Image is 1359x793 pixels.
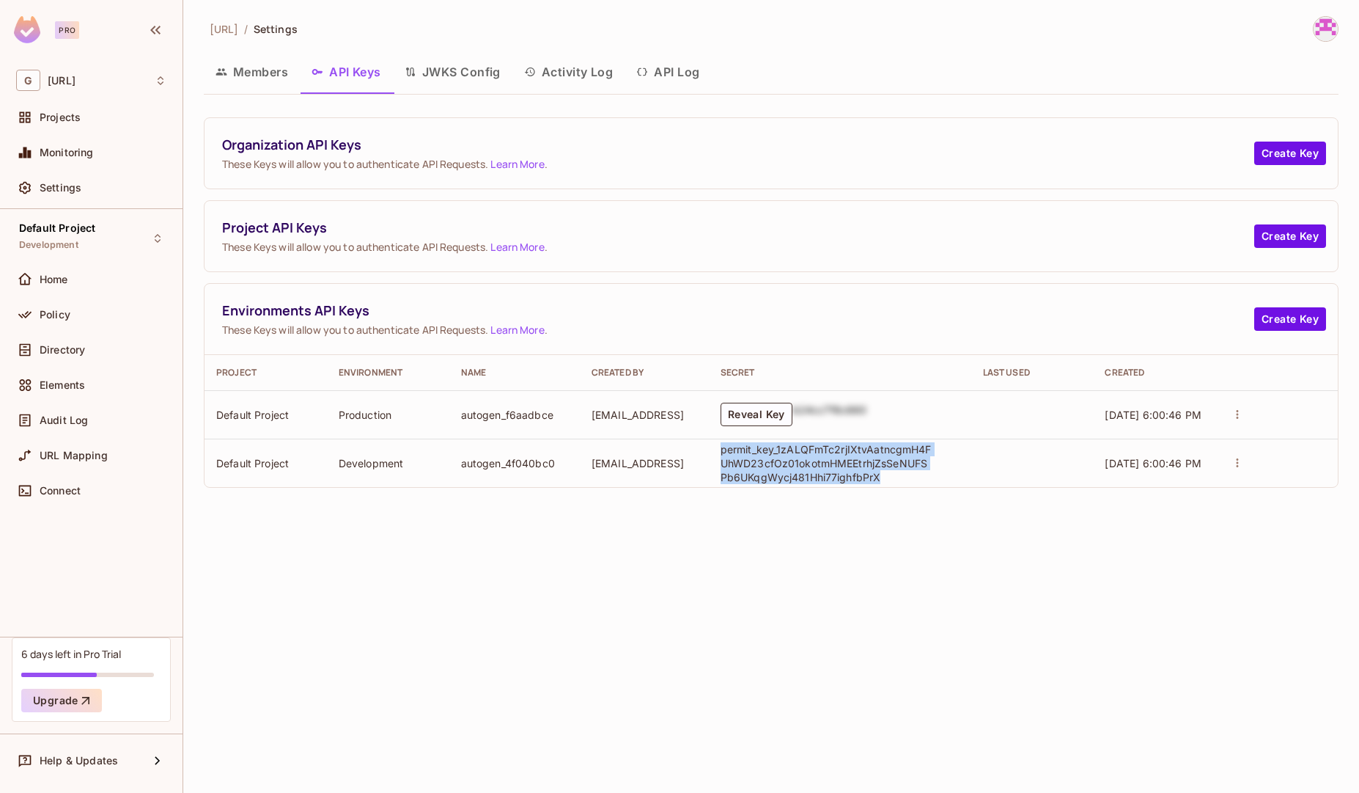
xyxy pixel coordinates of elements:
div: 6 days left in Pro Trial [21,647,121,661]
td: [EMAIL_ADDRESS] [580,439,709,487]
button: actions [1227,404,1248,425]
td: Default Project [205,439,327,487]
img: SReyMgAAAABJRU5ErkJggg== [14,16,40,43]
span: Default Project [19,222,95,234]
span: Workspace: genworx.ai [48,75,75,87]
button: Activity Log [512,54,625,90]
span: [DATE] 6:00:46 PM [1105,457,1201,469]
span: [DATE] 6:00:46 PM [1105,409,1201,421]
button: API Log [625,54,711,90]
a: Learn More [490,240,544,254]
span: Help & Updates [40,755,118,767]
span: Development [19,239,78,251]
p: permit_key_1zALQFmTc2rjIXtvAatncgmH4FUhWD23cfOz01okotmHMEEtrhjZsSeNUFSPb6UKqgWycj481Hhi77ighfbPrX [721,442,933,484]
button: Reveal Key [721,403,792,426]
td: [EMAIL_ADDRESS] [580,390,709,439]
span: Elements [40,379,85,391]
span: Directory [40,344,85,356]
span: Audit Log [40,414,88,426]
span: Policy [40,309,70,321]
span: Projects [40,112,81,123]
span: Connect [40,485,81,497]
div: Project [216,367,315,379]
button: Create Key [1254,142,1326,165]
td: autogen_f6aadbce [449,390,580,439]
span: G [16,70,40,91]
span: Settings [40,182,81,194]
span: These Keys will allow you to authenticate API Requests. . [222,323,1254,337]
a: Learn More [490,157,544,171]
div: Created By [592,367,697,379]
button: JWKS Config [393,54,512,90]
button: Upgrade [21,689,102,712]
span: Organization API Keys [222,136,1254,154]
div: Last Used [983,367,1082,379]
span: These Keys will allow you to authenticate API Requests. . [222,157,1254,171]
div: Environment [339,367,438,379]
button: API Keys [300,54,393,90]
td: autogen_4f040bc0 [449,439,580,487]
button: actions [1227,453,1248,473]
td: Development [327,439,449,487]
span: URL Mapping [40,450,108,461]
span: Monitoring [40,147,94,158]
span: Environments API Keys [222,302,1254,320]
div: Pro [55,21,79,39]
span: These Keys will allow you to authenticate API Requests. . [222,240,1254,254]
td: Production [327,390,449,439]
img: thillai@genworx.ai [1314,17,1338,41]
span: Home [40,274,68,285]
span: [URL] [210,22,238,36]
button: Members [204,54,300,90]
li: / [244,22,248,36]
span: Project API Keys [222,219,1254,237]
div: Name [461,367,568,379]
div: Created [1105,367,1204,379]
button: Create Key [1254,224,1326,248]
div: b24cc7f8c660 [792,403,867,426]
button: Create Key [1254,307,1326,331]
div: Secret [721,367,960,379]
td: Default Project [205,390,327,439]
span: Settings [254,22,298,36]
a: Learn More [490,323,544,337]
